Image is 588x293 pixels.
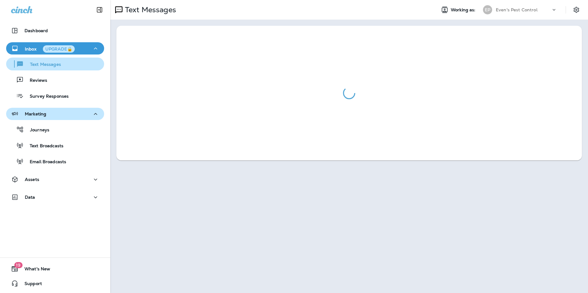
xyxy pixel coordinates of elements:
p: Text Messages [24,62,61,68]
button: Text Broadcasts [6,139,104,152]
button: Survey Responses [6,89,104,102]
button: Settings [571,4,582,15]
span: Support [18,281,42,288]
div: UPGRADE🔒 [45,47,72,51]
p: Survey Responses [24,94,69,100]
button: Assets [6,173,104,186]
button: Data [6,191,104,203]
p: Inbox [25,45,75,52]
span: 19 [14,262,22,268]
p: Text Broadcasts [24,143,63,149]
p: Journeys [24,127,49,133]
p: Dashboard [24,28,48,33]
button: Reviews [6,73,104,86]
button: Email Broadcasts [6,155,104,168]
p: Assets [25,177,39,182]
p: Data [25,195,35,200]
button: Collapse Sidebar [91,4,108,16]
button: Marketing [6,108,104,120]
p: Even's Pest Control [496,7,537,12]
p: Reviews [24,78,47,84]
button: UPGRADE🔒 [43,45,75,53]
p: Email Broadcasts [24,159,66,165]
button: Text Messages [6,58,104,70]
button: 19What's New [6,263,104,275]
span: What's New [18,266,50,274]
div: EP [483,5,492,14]
button: Support [6,277,104,290]
p: Text Messages [123,5,176,14]
span: Working as: [451,7,477,13]
p: Marketing [25,111,46,116]
button: InboxUPGRADE🔒 [6,42,104,54]
button: Dashboard [6,24,104,37]
button: Journeys [6,123,104,136]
